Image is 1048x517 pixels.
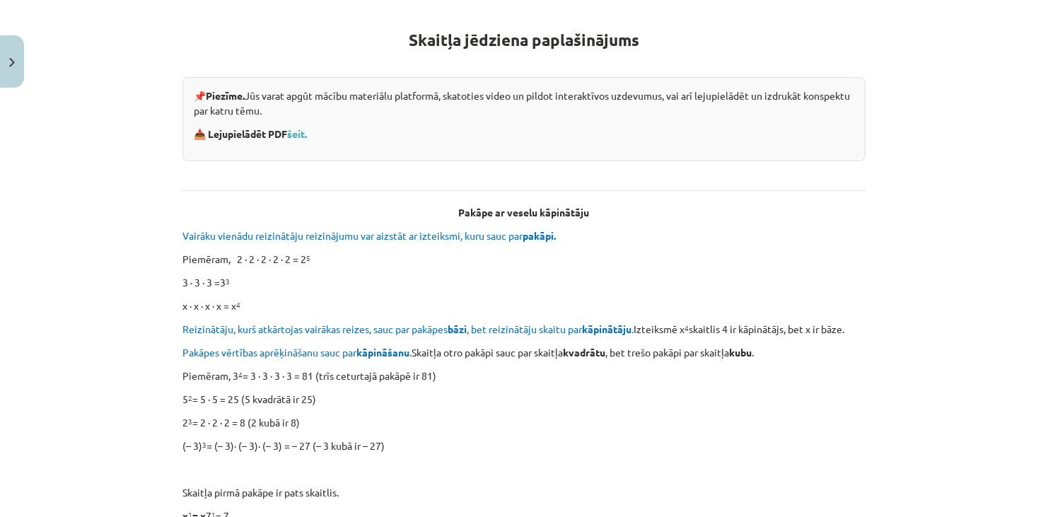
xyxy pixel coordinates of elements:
[188,393,192,403] sup: 2
[685,323,689,333] sup: 4
[182,368,866,383] p: Piemēram, 3 = 3 ∙ 3 ∙ 3 ∙ 3 = 81 (trīs ceturtajā pakāpē ir 81)
[238,369,243,380] sup: 4
[729,346,752,359] b: kubu
[182,392,866,407] p: 5 = 5 ∙ 5 = 25 (5 kvadrātā ir 25)
[182,322,866,337] p: Izteiksmē x skaitlis 4 ir kāpinātājs, bet x ir bāze.
[582,323,631,335] b: kāpinātāju
[194,127,309,140] strong: 📥 Lejupielādēt PDF
[9,58,15,67] img: icon-close-lesson-0947bae3869378f0d4975bcd49f059093ad1ed9edebbc8119c70593378902aed.svg
[182,252,866,267] p: Piemēram, 2 ∙ 2 ∙ 2 ∙ 2 ∙ 2 = 2
[182,298,866,313] p: x ∙ x ∙ x ∙ x = x
[182,323,634,335] span: Reizinātāju, kurš atkārtojas vairākas reizes, sauc par pakāpes , bet reizinātāju skaitu par .
[448,323,467,335] b: bāzi
[306,252,310,263] sup: 5
[226,276,230,286] sup: 3
[194,88,854,118] p: 📌 Jūs varat apgūt mācību materiālu platformā, skatoties video un pildot interaktīvos uzdevumus, v...
[202,439,206,450] sup: 3
[236,299,240,310] sup: 4
[182,229,558,242] span: Vairāku vienādu reizinātāju reizinājumu var aizstāt ar izteiksmi, kuru sauc par
[182,438,866,453] p: (– 3) = (– 3)∙ (– 3)∙ (– 3) = – 27 (– 3 kubā ir – 27)
[182,346,412,359] span: Pakāpes vērtības aprēķināšanu sauc par .
[206,89,245,102] strong: Piezīme.
[356,346,409,359] b: kāpināšanu
[287,127,307,140] a: šeit.
[563,346,605,359] b: kvadrātu
[182,345,866,360] p: Skaitļa otro pakāpi sauc par skaitļa , bet trešo pakāpi par skaitļa .
[182,275,866,290] p: 3 ∙ 3 ∙ 3 =3
[459,206,590,219] b: Pakāpe ar veselu kāpinātāju
[182,415,866,430] p: 2 = 2 ∙ 2 ∙ 2 = 8 (2 kubā ir 8)
[409,30,639,50] strong: Skaitļa jēdziena paplašinājums
[523,229,556,242] b: pakāpi.
[188,416,192,426] sup: 3
[182,485,866,500] p: Skaitļa pirmā pakāpe ir pats skaitlis.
